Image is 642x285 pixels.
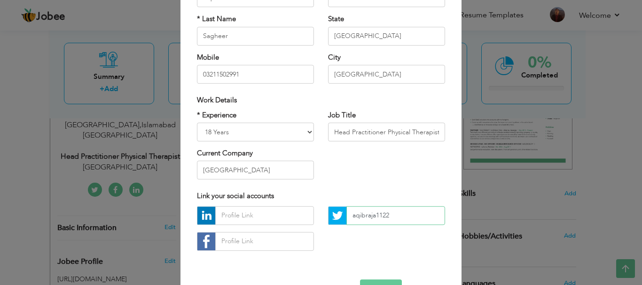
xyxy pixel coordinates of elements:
input: Profile Link [346,206,445,225]
label: Job Title [328,110,356,120]
label: Current Company [197,148,253,158]
span: Link your social accounts [197,192,274,201]
label: Mobile [197,53,219,62]
label: * Experience [197,110,236,120]
input: Profile Link [215,232,314,251]
label: * Last Name [197,15,236,24]
input: Profile Link [215,206,314,225]
img: Twitter [329,207,346,224]
img: facebook [197,232,215,250]
span: Work Details [197,95,237,105]
img: linkedin [197,207,215,224]
label: City [328,53,341,62]
label: State [328,15,344,24]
